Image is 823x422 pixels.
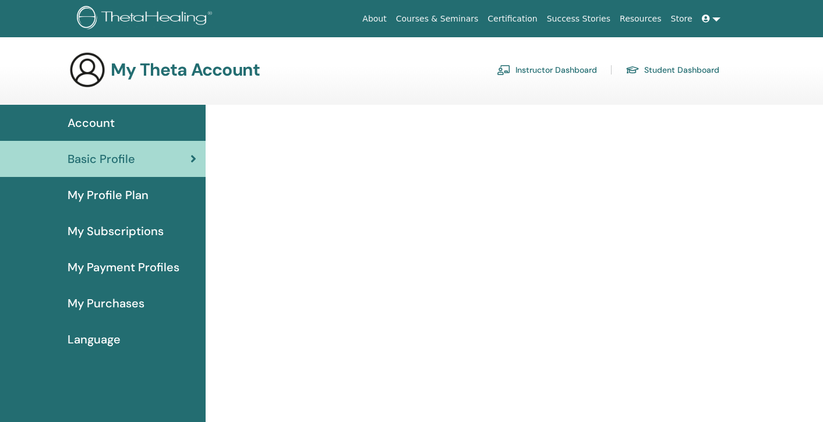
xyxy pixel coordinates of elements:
[483,8,542,30] a: Certification
[68,114,115,132] span: Account
[358,8,391,30] a: About
[666,8,697,30] a: Store
[542,8,615,30] a: Success Stories
[68,295,144,312] span: My Purchases
[77,6,216,32] img: logo.png
[68,222,164,240] span: My Subscriptions
[111,59,260,80] h3: My Theta Account
[391,8,483,30] a: Courses & Seminars
[497,61,597,79] a: Instructor Dashboard
[626,61,719,79] a: Student Dashboard
[626,65,640,75] img: graduation-cap.svg
[69,51,106,88] img: generic-user-icon.jpg
[497,65,511,75] img: chalkboard-teacher.svg
[68,331,121,348] span: Language
[68,186,149,204] span: My Profile Plan
[615,8,666,30] a: Resources
[68,258,179,276] span: My Payment Profiles
[68,150,135,168] span: Basic Profile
